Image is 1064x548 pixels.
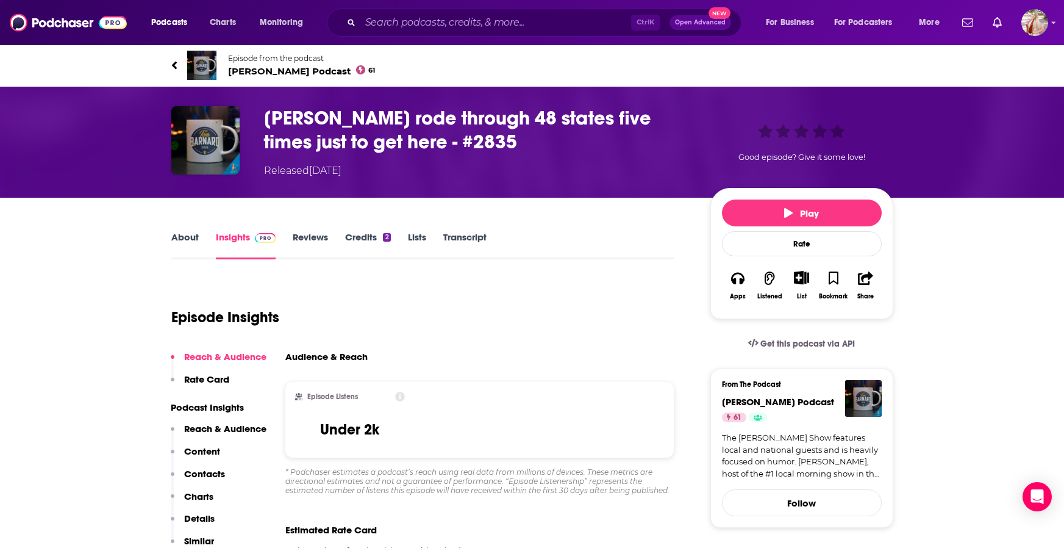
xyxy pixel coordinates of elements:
div: Open Intercom Messenger [1023,482,1052,511]
button: Show More Button [789,271,814,284]
p: Podcast Insights [171,402,266,413]
a: Lists [408,231,426,259]
h3: From The Podcast [722,380,872,389]
input: Search podcasts, credits, & more... [360,13,631,32]
img: Podchaser Pro [255,233,276,243]
h3: Tony Price rode through 48 states five times just to get here - #2835 [264,106,691,154]
button: open menu [251,13,319,32]
span: More [919,14,940,31]
span: Get this podcast via API [760,339,855,349]
img: Podchaser - Follow, Share and Rate Podcasts [10,11,127,34]
span: Monitoring [260,14,303,31]
button: Details [171,513,215,535]
button: Follow [722,489,882,516]
span: [PERSON_NAME] Podcast [228,65,376,77]
div: List [797,292,807,300]
a: Tom Barnard PodcastEpisode from the podcast[PERSON_NAME] Podcast61 [171,51,532,80]
button: Reach & Audience [171,351,266,373]
h3: Audience & Reach [285,351,368,362]
span: 61 [734,412,741,424]
p: Rate Card [184,373,229,385]
button: Open AdvancedNew [669,15,731,30]
a: Show notifications dropdown [957,12,978,33]
button: Bookmark [818,263,849,308]
div: Listened [757,293,782,300]
button: Reach & Audience [171,423,266,445]
img: Tom Barnard Podcast [187,51,216,80]
p: Reach & Audience [184,351,266,362]
a: Transcript [443,231,487,259]
a: Reviews [293,231,328,259]
span: Open Advanced [675,20,726,26]
p: Details [184,513,215,524]
span: Play [784,207,819,219]
span: Podcasts [151,14,187,31]
div: Search podcasts, credits, & more... [338,9,753,37]
div: Bookmark [819,293,848,300]
span: For Podcasters [834,14,893,31]
button: Share [849,263,881,308]
button: open menu [143,13,203,32]
span: For Business [766,14,814,31]
a: Get this podcast via API [738,329,865,359]
button: Listened [754,263,785,308]
button: Contacts [171,468,225,491]
button: Content [171,445,220,468]
a: Charts [202,13,243,32]
button: Show profile menu [1021,9,1048,36]
span: Episode from the podcast [228,54,376,63]
button: Play [722,200,882,226]
img: User Profile [1021,9,1048,36]
a: About [171,231,199,259]
h2: Episode Listens [307,392,358,401]
div: Share [857,293,874,300]
img: Tony Price rode through 48 states five times just to get here - #2835 [171,106,240,175]
button: Apps [722,263,754,308]
p: Charts [184,491,213,502]
button: open menu [910,13,955,32]
a: The [PERSON_NAME] Show features local and national guests and is heavily focused on humor. [PERSO... [722,432,882,480]
span: Good episode? Give it some love! [738,153,865,162]
img: Tom Barnard Podcast [845,380,882,417]
div: Released [DATE] [264,164,341,178]
span: 61 [368,68,375,73]
button: Rate Card [171,373,229,396]
h1: Episode Insights [171,308,279,326]
div: Show More ButtonList [785,263,817,308]
p: Content [184,445,220,457]
h3: Under 2k [320,420,379,439]
a: 61 [722,413,746,422]
p: Contacts [184,468,225,480]
button: open menu [757,13,829,32]
span: New [709,7,730,19]
a: Show notifications dropdown [988,12,1007,33]
span: [PERSON_NAME] Podcast [722,396,834,408]
span: Logged in as kmccue [1021,9,1048,36]
span: Ctrl K [631,15,660,31]
a: Credits2 [345,231,390,259]
button: open menu [826,13,910,32]
div: * Podchaser estimates a podcast’s reach using real data from millions of devices. These metrics a... [285,467,674,495]
span: Estimated Rate Card [285,524,377,536]
div: Rate [722,231,882,256]
a: Tom Barnard Podcast [722,396,834,408]
span: Charts [210,14,236,31]
div: 2 [383,233,390,242]
a: InsightsPodchaser Pro [216,231,276,259]
p: Reach & Audience [184,423,266,434]
p: Similar [184,535,214,547]
button: Charts [171,491,213,513]
div: Apps [730,293,746,300]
